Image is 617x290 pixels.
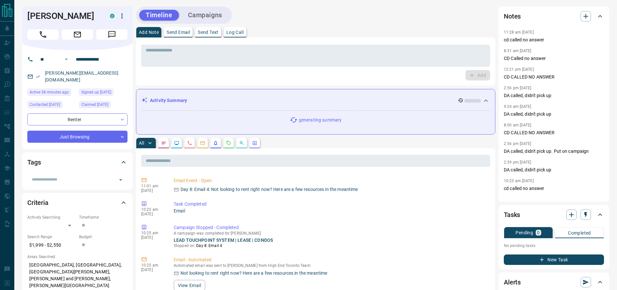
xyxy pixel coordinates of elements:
[27,195,127,210] div: Criteria
[27,29,59,40] span: Call
[200,140,205,146] svg: Emails
[36,74,40,79] svg: Email Verified
[174,263,488,268] p: Automated email was sent to [PERSON_NAME] from High End Toronto Team
[27,157,41,167] h2: Tags
[181,186,358,193] p: Day 8: Email 4: Not looking to rent right now? Here are a few resources in the meantime
[27,197,48,208] h2: Criteria
[504,8,604,24] div: Notes
[174,177,488,184] p: Email Event - Open
[150,97,187,104] p: Activity Summary
[27,131,127,143] div: Just Browsing
[504,74,604,80] p: CD CALLED NO ANSWER
[504,30,534,35] p: 11:28 am [DATE]
[181,270,327,277] p: Not looking to rent right now? Here are a few resources in the meantime
[226,30,244,35] p: Log Call
[79,101,127,110] div: Wed Jul 23 2025
[79,214,127,220] p: Timeframe:
[141,94,490,107] div: Activity Summary
[226,140,231,146] svg: Requests
[27,234,76,240] p: Search Range:
[62,29,93,40] span: Email
[27,254,127,260] p: Areas Searched:
[568,231,591,235] p: Completed
[139,10,179,21] button: Timeline
[81,89,111,95] span: Signed up [DATE]
[213,140,218,146] svg: Listing Alerts
[504,11,521,22] h2: Notes
[141,231,164,235] p: 10:25 am
[174,208,488,214] p: Email
[27,154,127,170] div: Tags
[504,277,521,287] h2: Alerts
[139,141,144,145] p: All
[504,274,604,290] div: Alerts
[299,117,342,123] p: generating summary
[187,140,192,146] svg: Calls
[504,207,604,223] div: Tasks
[141,212,164,216] p: [DATE]
[504,55,604,62] p: CD Called no answer
[141,268,164,272] p: [DATE]
[27,11,100,21] h1: [PERSON_NAME]
[174,243,488,249] p: Stopped on:
[181,10,229,21] button: Campaigns
[516,230,533,235] p: Pending
[141,263,164,268] p: 10:25 am
[27,240,76,251] p: $1,999 - $2,550
[167,30,190,35] p: Send Email
[139,30,159,35] p: Add Note
[504,210,520,220] h2: Tasks
[504,141,531,146] p: 2:56 pm [DATE]
[504,167,604,173] p: DA called, didn't pick up
[27,101,76,110] div: Thu Sep 11 2025
[537,230,540,235] p: 0
[96,29,127,40] span: Message
[81,101,108,108] span: Claimed [DATE]
[504,148,604,155] p: DA called, didn't pick up. Put on campaign
[161,140,166,146] svg: Notes
[252,140,257,146] svg: Agent Actions
[62,55,70,63] button: Open
[504,197,534,202] p: 11:33 am [DATE]
[196,243,222,248] span: Day 8: Email 4
[504,104,531,109] p: 9:24 am [DATE]
[504,86,531,90] p: 2:56 pm [DATE]
[504,160,531,165] p: 2:39 pm [DATE]
[504,185,604,192] p: cd called no answer
[174,256,488,263] p: Email - Automated
[30,89,69,95] span: Active 58 minutes ago
[174,231,488,236] p: A campaign was completed for [PERSON_NAME]
[504,123,531,127] p: 8:00 am [DATE]
[141,235,164,240] p: [DATE]
[174,140,179,146] svg: Lead Browsing Activity
[110,14,114,18] div: condos.ca
[141,184,164,188] p: 11:01 am
[27,214,76,220] p: Actively Searching:
[504,179,534,183] p: 10:25 am [DATE]
[198,30,219,35] p: Send Text
[504,241,604,251] p: No pending tasks
[27,113,127,125] div: Renter
[504,92,604,99] p: DA called, didn't pick up
[504,129,604,136] p: CD CALLED NO ANSWER
[141,207,164,212] p: 10:25 am
[174,224,488,231] p: Campaign Stopped - Completed
[504,67,534,72] p: 12:21 pm [DATE]
[174,238,273,243] a: LEAD TOUCHPOINT SYSTEM | LEASE | CONDOS
[504,111,604,118] p: DA called, didn't pick up
[30,101,60,108] span: Contacted [DATE]
[141,188,164,193] p: [DATE]
[239,140,244,146] svg: Opportunities
[504,36,604,43] p: cd called no answer
[45,70,118,82] a: [PERSON_NAME][EMAIL_ADDRESS][DOMAIN_NAME]
[504,254,604,265] button: New Task
[27,89,76,98] div: Fri Sep 12 2025
[116,175,125,184] button: Open
[79,234,127,240] p: Budget:
[79,89,127,98] div: Wed Jul 23 2025
[174,201,488,208] p: Task Completed
[504,49,531,53] p: 8:31 am [DATE]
